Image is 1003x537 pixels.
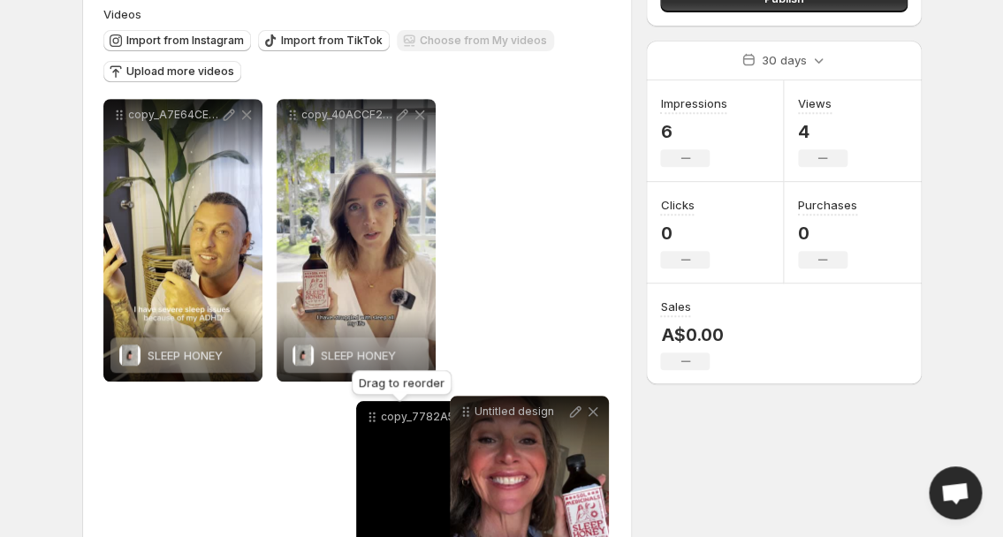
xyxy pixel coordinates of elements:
[381,410,473,424] p: copy_7782A5EE-570D-4C94-BA1F-FF0AA8F7989B 2
[103,30,251,51] button: Import from Instagram
[258,30,390,51] button: Import from TikTok
[761,51,806,69] p: 30 days
[321,348,396,362] span: SLEEP HONEY
[929,466,982,519] div: Open chat
[660,324,723,345] p: A$0.00
[126,64,234,79] span: Upload more videos
[301,108,393,122] p: copy_40ACCF23-4AF7-44BC-89C6-80E63EFCD443 2
[103,61,241,82] button: Upload more videos
[148,348,223,362] span: SLEEP HONEY
[660,121,726,142] p: 6
[798,121,847,142] p: 4
[798,196,857,214] h3: Purchases
[126,34,244,48] span: Import from Instagram
[798,223,857,244] p: 0
[660,196,694,214] h3: Clicks
[660,95,726,112] h3: Impressions
[660,298,690,315] h3: Sales
[475,405,566,419] p: Untitled design
[128,108,220,122] p: copy_A7E64CED-9E61-4374-BDFE-8EC7D637017D
[277,99,436,382] div: copy_40ACCF23-4AF7-44BC-89C6-80E63EFCD443 2SLEEP HONEYSLEEP HONEY
[798,95,832,112] h3: Views
[103,99,262,382] div: copy_A7E64CED-9E61-4374-BDFE-8EC7D637017DSLEEP HONEYSLEEP HONEY
[660,223,710,244] p: 0
[281,34,383,48] span: Import from TikTok
[103,7,141,21] span: Videos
